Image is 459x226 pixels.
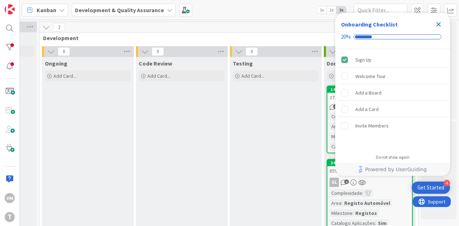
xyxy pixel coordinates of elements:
[335,13,450,176] div: Checklist Container
[147,73,170,79] span: Add Card...
[330,178,339,187] div: SL
[152,47,164,56] span: 0
[341,20,398,29] div: Onboarding Checklist
[355,105,379,114] div: Add a Card
[354,209,379,217] div: Registos
[341,34,351,40] div: 20%
[412,182,450,194] div: Open Get Started checklist, remaining modules: 4
[330,189,362,197] div: Complexidade
[339,163,446,176] a: Powered by UserGuiding
[355,72,386,81] div: Welcome Tour
[327,6,336,14] span: 2x
[338,68,447,84] div: Welcome Tour is incomplete.
[327,166,412,175] div: 859 - wsRAPesquisaNome
[338,85,447,101] div: Add a Board is incomplete.
[53,73,76,79] span: Add Card...
[341,34,444,40] div: Checklist progress: 20%
[336,6,346,14] span: 3x
[15,1,33,10] span: Support
[342,199,392,207] div: Registo Automóvel
[327,93,412,102] div: 273 - wsSICRIMRequerimentoMTE
[376,154,410,160] div: Do not show again
[330,112,362,120] div: Complexidade
[233,60,253,67] span: Testing
[362,189,363,197] span: :
[327,178,412,187] div: SL
[344,179,349,184] span: 1
[327,60,340,67] span: Done
[330,122,341,130] div: Area
[37,6,56,14] span: Kanban
[330,133,352,140] div: Milestone
[241,73,264,79] span: Add Card...
[317,6,327,14] span: 1x
[53,23,65,32] span: 2
[331,87,412,92] div: 148
[354,4,407,16] input: Quick Filter...
[327,160,412,175] div: 340859 - wsRAPesquisaNome
[417,184,444,191] div: Get Started
[355,121,389,130] div: Invite Members
[335,163,450,176] div: Footer
[335,49,450,150] div: Checklist items
[327,86,412,93] div: 148
[5,4,15,14] img: Visit kanbanzone.com
[330,143,375,150] div: Catalogo Aplicações
[75,6,164,14] b: Development & Quality Assurance
[333,104,338,109] span: 6
[139,60,172,67] span: Code Review
[5,212,15,222] div: T
[365,165,427,174] span: Powered by UserGuiding
[338,52,447,68] div: Sign Up is complete.
[444,180,450,186] div: 4
[355,88,382,97] div: Add a Board
[330,199,341,207] div: Area
[338,118,447,134] div: Invite Members is incomplete.
[5,193,15,203] div: VM
[352,209,354,217] span: :
[246,47,258,56] span: 0
[327,160,412,166] div: 340
[355,56,372,64] div: Sign Up
[433,19,444,30] div: Close Checklist
[45,60,67,67] span: Ongoing
[43,34,409,42] span: Development
[341,199,342,207] span: :
[330,209,352,217] div: Milestone
[331,160,412,165] div: 340
[58,47,70,56] span: 0
[327,86,412,102] div: 148273 - wsSICRIMRequerimentoMTE
[338,101,447,117] div: Add a Card is incomplete.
